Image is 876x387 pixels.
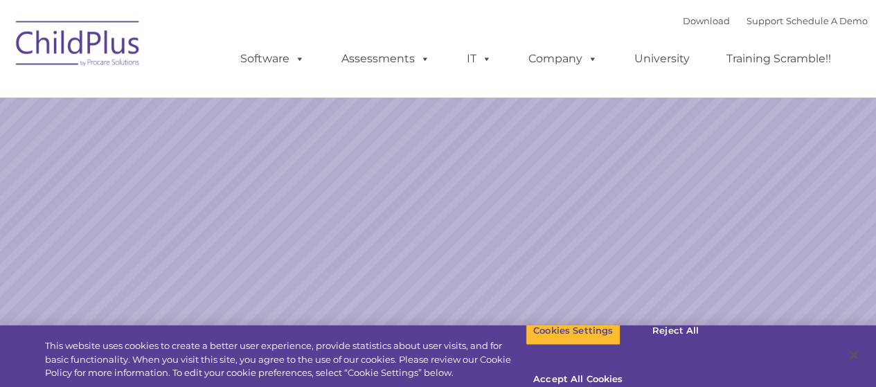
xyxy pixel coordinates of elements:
font: | [683,15,868,26]
a: Schedule A Demo [786,15,868,26]
button: Cookies Settings [526,316,620,345]
a: IT [453,45,506,73]
a: Assessments [328,45,444,73]
a: Training Scramble!! [713,45,845,73]
a: Company [515,45,611,73]
a: Software [226,45,319,73]
a: Support [747,15,783,26]
button: Reject All [632,316,719,345]
div: This website uses cookies to create a better user experience, provide statistics about user visit... [45,339,526,380]
a: Download [683,15,730,26]
img: ChildPlus by Procare Solutions [9,11,148,80]
a: University [620,45,704,73]
button: Close [839,340,869,370]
